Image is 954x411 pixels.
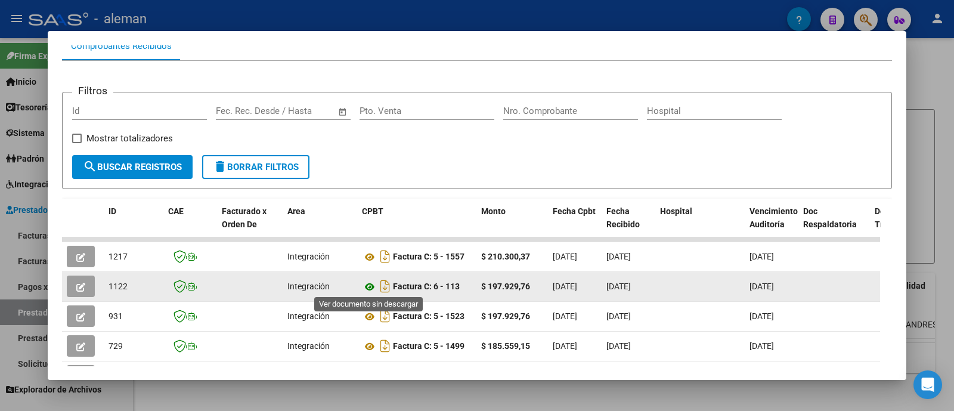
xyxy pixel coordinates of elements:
[393,312,464,322] strong: Factura C: 5 - 1523
[660,206,692,216] span: Hospital
[481,341,530,351] strong: $ 185.559,15
[216,106,264,116] input: Fecha inicio
[481,311,530,321] strong: $ 197.929,76
[798,199,870,251] datatable-header-cell: Doc Respaldatoria
[606,206,640,230] span: Fecha Recibido
[86,131,173,146] span: Mostrar totalizadores
[870,199,941,251] datatable-header-cell: Doc Trazabilidad
[377,277,393,296] i: Descargar documento
[377,247,393,266] i: Descargar documento
[275,106,333,116] input: Fecha fin
[749,311,774,321] span: [DATE]
[377,307,393,326] i: Descargar documento
[481,252,530,261] strong: $ 210.300,37
[393,282,460,292] strong: Factura C: 6 - 113
[553,282,577,291] span: [DATE]
[287,282,330,291] span: Integración
[553,341,577,351] span: [DATE]
[109,282,128,291] span: 1122
[71,39,172,53] div: Comprobantes Recibidos
[749,252,774,261] span: [DATE]
[362,206,383,216] span: CPBT
[83,162,182,172] span: Buscar Registros
[287,252,330,261] span: Integración
[287,206,305,216] span: Area
[481,206,506,216] span: Monto
[213,159,227,174] mat-icon: delete
[72,155,193,179] button: Buscar Registros
[222,206,267,230] span: Facturado x Orden De
[553,206,596,216] span: Fecha Cpbt
[749,206,798,230] span: Vencimiento Auditoría
[481,282,530,291] strong: $ 197.929,76
[377,336,393,356] i: Descargar documento
[83,159,97,174] mat-icon: search
[287,341,330,351] span: Integración
[553,311,577,321] span: [DATE]
[213,162,299,172] span: Borrar Filtros
[606,252,631,261] span: [DATE]
[217,199,283,251] datatable-header-cell: Facturado x Orden De
[336,105,350,119] button: Open calendar
[913,370,942,399] div: Open Intercom Messenger
[655,199,745,251] datatable-header-cell: Hospital
[393,252,464,262] strong: Factura C: 5 - 1557
[745,199,798,251] datatable-header-cell: Vencimiento Auditoría
[875,206,923,230] span: Doc Trazabilidad
[72,83,113,98] h3: Filtros
[109,252,128,261] span: 1217
[283,199,357,251] datatable-header-cell: Area
[749,282,774,291] span: [DATE]
[202,155,309,179] button: Borrar Filtros
[393,342,464,351] strong: Factura C: 5 - 1499
[606,282,631,291] span: [DATE]
[104,199,163,251] datatable-header-cell: ID
[548,199,602,251] datatable-header-cell: Fecha Cpbt
[602,199,655,251] datatable-header-cell: Fecha Recibido
[109,311,123,321] span: 931
[287,311,330,321] span: Integración
[553,252,577,261] span: [DATE]
[749,341,774,351] span: [DATE]
[803,206,857,230] span: Doc Respaldatoria
[357,199,476,251] datatable-header-cell: CPBT
[476,199,548,251] datatable-header-cell: Monto
[109,206,116,216] span: ID
[168,206,184,216] span: CAE
[109,341,123,351] span: 729
[606,341,631,351] span: [DATE]
[163,199,217,251] datatable-header-cell: CAE
[606,311,631,321] span: [DATE]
